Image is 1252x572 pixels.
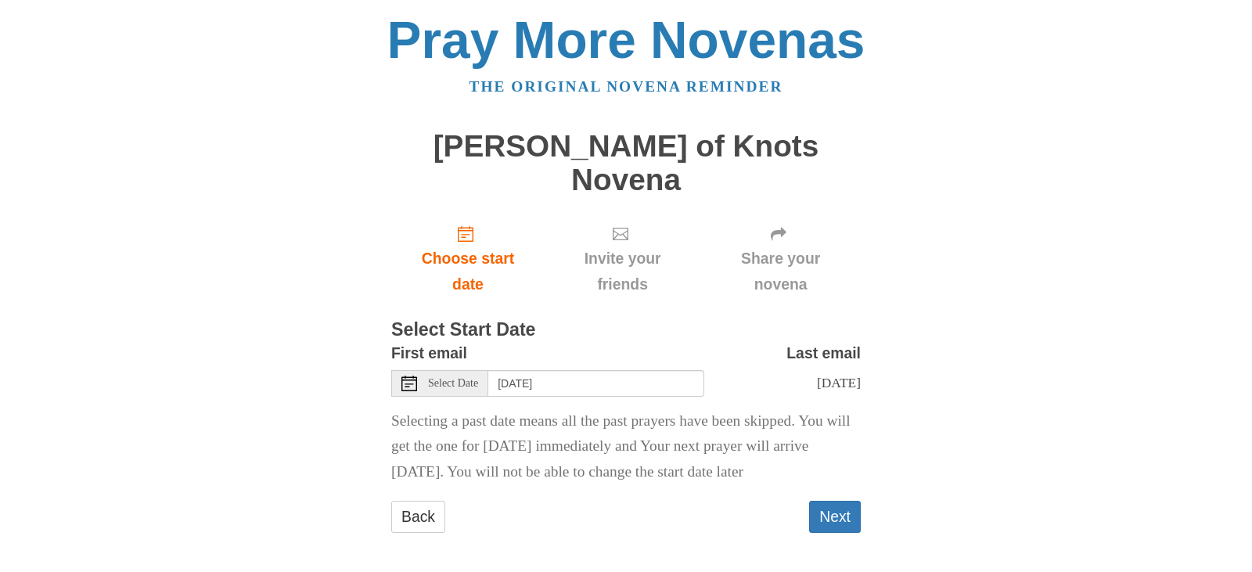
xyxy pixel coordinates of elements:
[428,378,478,389] span: Select Date
[391,130,861,196] h1: [PERSON_NAME] of Knots Novena
[545,212,700,305] div: Click "Next" to confirm your start date first.
[407,246,529,297] span: Choose start date
[700,212,861,305] div: Click "Next" to confirm your start date first.
[391,320,861,340] h3: Select Start Date
[560,246,685,297] span: Invite your friends
[716,246,845,297] span: Share your novena
[786,340,861,366] label: Last email
[488,370,704,397] input: Use the arrow keys to pick a date
[809,501,861,533] button: Next
[817,375,861,390] span: [DATE]
[391,408,861,486] p: Selecting a past date means all the past prayers have been skipped. You will get the one for [DAT...
[391,501,445,533] a: Back
[391,340,467,366] label: First email
[387,11,865,69] a: Pray More Novenas
[391,212,545,305] a: Choose start date
[469,78,783,95] a: The original novena reminder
